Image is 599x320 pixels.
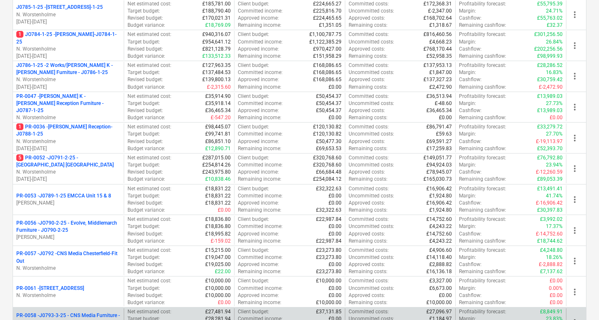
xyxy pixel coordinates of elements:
p: £86,791.47 [426,123,452,131]
p: N. Worstenholme [16,11,120,18]
p: £18,831.22 [205,200,231,207]
p: £98,445.07 [205,123,231,131]
p: £89,053.39 [537,176,563,183]
div: 5PR-0052 -JO791-2-25 - [GEOGRAPHIC_DATA] [GEOGRAPHIC_DATA]N. Worstenholme[DATE]-[DATE] [16,154,120,183]
p: Approved income : [238,15,279,22]
p: £52,958.35 [426,53,452,60]
p: Cashflow : [459,107,482,114]
p: Remaining costs : [349,207,387,214]
p: £50,454.37 [316,107,342,114]
p: £301,256.50 [534,31,563,38]
p: £99,741.81 [205,131,231,138]
span: more_vert [570,71,580,81]
p: £254,084.12 [313,176,342,183]
p: Approved costs : [349,15,385,22]
p: £1,924.80 [429,192,452,200]
p: Remaining costs : [349,114,387,121]
p: £50,477.30 [316,138,342,145]
p: Committed income : [238,192,283,200]
p: £76,792.80 [537,154,563,161]
p: Remaining income : [238,84,281,91]
p: £168,702.64 [423,15,452,22]
p: Net estimated cost : [127,185,171,192]
p: £36,465.34 [205,107,231,114]
p: £-16,906.42 [536,200,563,207]
p: N. Worstenholme [16,114,120,121]
p: £32.37 [547,22,563,29]
p: Budget variance : [127,176,165,183]
p: Profitability forecast : [459,0,506,8]
p: Approved income : [238,107,279,114]
p: J0786-1-25 - 2 Works/[PERSON_NAME] K - [PERSON_NAME] Furniture - J0786-1-25 [16,62,120,76]
p: Revised budget : [127,15,163,22]
p: Approved income : [238,230,279,238]
p: £36,465.34 [426,107,452,114]
p: Profitability forecast : [459,62,506,69]
p: Uncommitted costs : [349,69,394,76]
p: Remaining costs : [349,22,387,29]
p: [PERSON_NAME] [16,200,120,207]
span: more_vert [570,164,580,174]
p: £18,836.80 [205,216,231,223]
p: £18,995.82 [205,230,231,238]
p: Margin : [459,69,476,76]
p: Margin : [459,8,476,15]
p: £137,953.13 [423,62,452,69]
p: Profitability forecast : [459,93,506,100]
p: £1,924.80 [429,207,452,214]
p: Committed costs : [349,31,389,38]
p: £16,906.42 [426,200,452,207]
p: £-12,260.59 [536,169,563,176]
p: Client budget : [238,0,269,8]
p: £165,030.73 [423,176,452,183]
p: £172,368.31 [423,0,452,8]
p: N. Worstenholme [16,46,120,53]
p: £127,963.35 [202,62,231,69]
p: £-19,113.97 [536,138,563,145]
p: Remaining cashflow : [459,84,506,91]
p: £10,838.46 [205,176,231,183]
p: Uncommitted costs : [349,223,394,230]
p: Client budget : [238,185,269,192]
p: £4,668.23 [429,38,452,46]
p: Approved income : [238,138,279,145]
p: £33,279.72 [537,123,563,131]
p: Revised budget : [127,169,163,176]
p: Net estimated cost : [127,31,171,38]
p: £0.00 [329,223,342,230]
p: Approved income : [238,200,279,207]
p: Budget variance : [127,22,165,29]
p: Approved costs : [349,107,385,114]
p: N. Worstenholme [16,138,120,145]
p: £-547.20 [211,114,231,121]
p: PR-0047 - [PERSON_NAME] K - [PERSON_NAME] Reception Furniture - JO787-1-25 [16,93,120,114]
p: Approved costs : [349,230,385,238]
p: £13,989.03 [537,107,563,114]
p: £225,816.70 [313,8,342,15]
p: £69,653.53 [316,145,342,152]
p: PR-0036 - [PERSON_NAME] Reception-J0788-1-25 [16,123,120,138]
p: Net estimated cost : [127,216,171,223]
p: £254,814.26 [202,161,231,169]
div: PR-0061 -[STREET_ADDRESS]N. Worstenholme [16,285,120,299]
p: Approved costs : [349,169,385,176]
p: Remaining income : [238,53,281,60]
p: Budget variance : [127,207,165,214]
p: Cashflow : [459,46,482,53]
p: Remaining income : [238,114,281,121]
p: [PERSON_NAME] [16,234,120,241]
p: [DATE] - [DATE] [16,84,120,91]
p: N. Worstenholme [16,169,120,176]
p: Target budget : [127,192,160,200]
p: Committed income : [238,161,283,169]
p: £243,975.80 [202,169,231,176]
p: Uncommitted costs : [349,38,394,46]
p: £17,259.83 [426,145,452,152]
p: [DATE] - [DATE] [16,53,120,60]
p: Approved costs : [349,200,385,207]
span: more_vert [570,256,580,266]
p: Net estimated cost : [127,62,171,69]
p: Cashflow : [459,15,482,22]
p: PR-0052 - JO791-2-25 - [GEOGRAPHIC_DATA] [GEOGRAPHIC_DATA] [16,154,120,169]
p: Revised budget : [127,200,163,207]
